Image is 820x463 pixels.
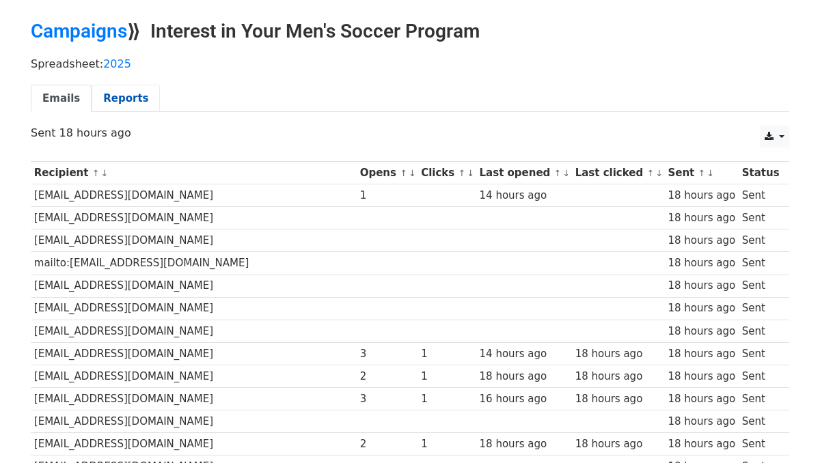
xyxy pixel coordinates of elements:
div: 18 hours ago [575,369,661,384]
a: ↑ [554,168,562,178]
div: 18 hours ago [668,324,735,339]
a: ↓ [655,168,663,178]
th: Last clicked [572,162,665,184]
a: ↑ [646,168,654,178]
div: 18 hours ago [668,414,735,430]
div: 18 hours ago [480,369,569,384]
div: 3 [360,346,415,362]
td: Sent [739,297,782,320]
a: ↓ [467,168,474,178]
td: [EMAIL_ADDRESS][DOMAIN_NAME] [31,342,357,365]
td: Sent [739,365,782,387]
a: ↑ [400,168,407,178]
a: ↓ [409,168,416,178]
td: [EMAIL_ADDRESS][DOMAIN_NAME] [31,388,357,410]
td: Sent [739,229,782,252]
a: ↑ [698,168,706,178]
td: Sent [739,388,782,410]
a: ↓ [707,168,714,178]
td: [EMAIL_ADDRESS][DOMAIN_NAME] [31,433,357,455]
td: [EMAIL_ADDRESS][DOMAIN_NAME] [31,365,357,387]
td: Sent [739,342,782,365]
td: mailto:[EMAIL_ADDRESS][DOMAIN_NAME] [31,252,357,275]
td: [EMAIL_ADDRESS][DOMAIN_NAME] [31,184,357,207]
div: 2 [360,369,415,384]
td: Sent [739,207,782,229]
p: Spreadsheet: [31,57,789,71]
div: 18 hours ago [575,346,661,362]
div: 18 hours ago [668,210,735,226]
a: Reports [92,85,160,113]
div: 18 hours ago [480,436,569,452]
div: 18 hours ago [575,391,661,407]
a: 2025 [103,57,131,70]
div: 18 hours ago [668,278,735,294]
p: Sent 18 hours ago [31,126,789,140]
th: Last opened [476,162,572,184]
div: 18 hours ago [668,188,735,204]
div: 18 hours ago [668,233,735,249]
th: Clicks [418,162,476,184]
div: 18 hours ago [668,300,735,316]
td: [EMAIL_ADDRESS][DOMAIN_NAME] [31,320,357,342]
div: 1 [360,188,415,204]
td: [EMAIL_ADDRESS][DOMAIN_NAME] [31,207,357,229]
td: [EMAIL_ADDRESS][DOMAIN_NAME] [31,410,357,433]
th: Sent [665,162,739,184]
a: Emails [31,85,92,113]
a: ↓ [562,168,570,178]
div: 16 hours ago [480,391,569,407]
th: Recipient [31,162,357,184]
td: [EMAIL_ADDRESS][DOMAIN_NAME] [31,297,357,320]
a: ↑ [459,168,466,178]
div: 2 [360,436,415,452]
td: Sent [739,433,782,455]
div: 14 hours ago [480,346,569,362]
div: 18 hours ago [668,255,735,271]
div: 14 hours ago [480,188,569,204]
th: Status [739,162,782,184]
div: 1 [421,346,473,362]
div: 18 hours ago [668,436,735,452]
a: ↓ [100,168,108,178]
td: [EMAIL_ADDRESS][DOMAIN_NAME] [31,275,357,297]
iframe: Chat Widget [752,397,820,463]
div: 18 hours ago [668,346,735,362]
td: Sent [739,410,782,433]
h2: ⟫ Interest in Your Men's Soccer Program [31,20,789,43]
div: 1 [421,369,473,384]
td: Sent [739,275,782,297]
td: Sent [739,320,782,342]
div: 1 [421,436,473,452]
td: Sent [739,252,782,275]
a: ↑ [92,168,100,178]
div: 18 hours ago [668,391,735,407]
div: 1 [421,391,473,407]
td: [EMAIL_ADDRESS][DOMAIN_NAME] [31,229,357,252]
a: Campaigns [31,20,127,42]
div: 3 [360,391,415,407]
td: Sent [739,184,782,207]
th: Opens [357,162,418,184]
div: 18 hours ago [575,436,661,452]
div: 18 hours ago [668,369,735,384]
